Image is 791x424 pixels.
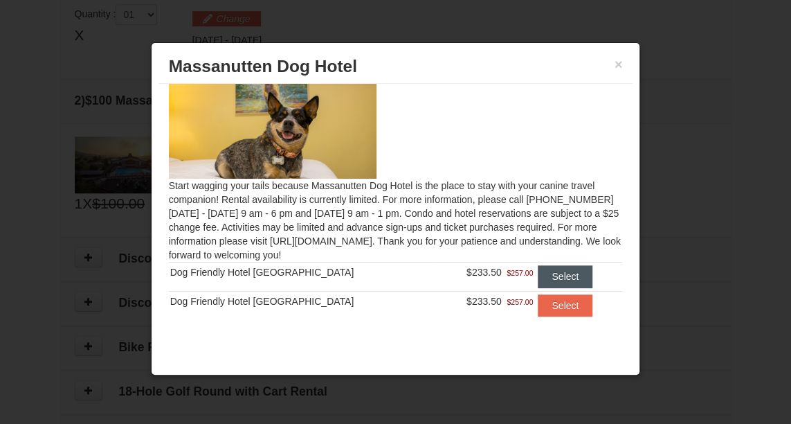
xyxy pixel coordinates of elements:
[615,58,623,71] button: ×
[507,266,533,280] span: $257.00
[169,65,376,179] img: 27428181-5-81c892a3.jpg
[466,296,502,307] span: $233.50
[538,294,592,317] button: Select
[170,294,434,308] div: Dog Friendly Hotel [GEOGRAPHIC_DATA]
[466,267,502,278] span: $233.50
[169,57,357,76] span: Massanutten Dog Hotel
[507,295,533,309] span: $257.00
[158,84,633,343] div: Start wagging your tails because Massanutten Dog Hotel is the place to stay with your canine trav...
[538,265,592,288] button: Select
[170,265,434,279] div: Dog Friendly Hotel [GEOGRAPHIC_DATA]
